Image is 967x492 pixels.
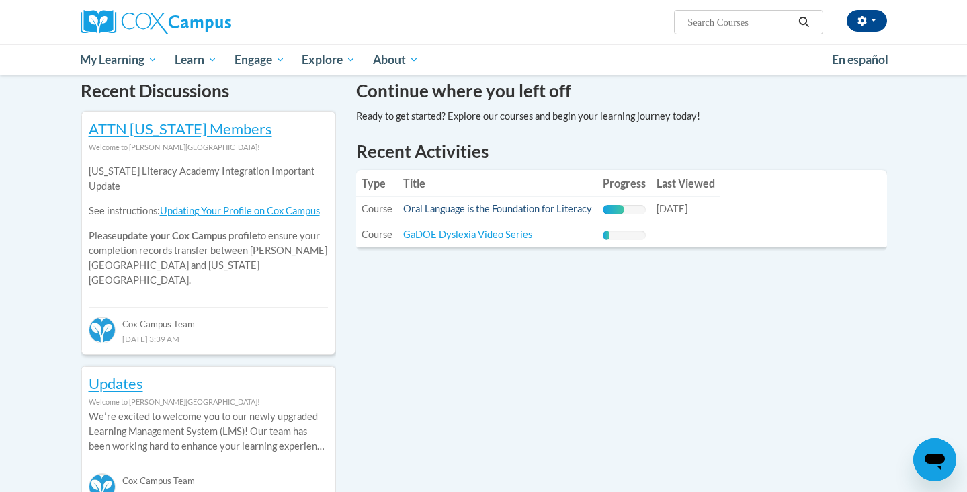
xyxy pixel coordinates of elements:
span: Course [362,229,392,240]
img: Cox Campus [81,10,231,34]
input: Search Courses [686,14,794,30]
a: Updating Your Profile on Cox Campus [160,205,320,216]
p: [US_STATE] Literacy Academy Integration Important Update [89,164,328,194]
span: En español [832,52,888,67]
button: Search [794,14,814,30]
div: Cox Campus Team [89,464,328,488]
img: Cox Campus Team [89,317,116,343]
a: Oral Language is the Foundation for Literacy [403,203,592,214]
div: Welcome to [PERSON_NAME][GEOGRAPHIC_DATA]! [89,140,328,155]
span: About [373,52,419,68]
p: Weʹre excited to welcome you to our newly upgraded Learning Management System (LMS)! Our team has... [89,409,328,454]
span: Learn [175,52,217,68]
a: Updates [89,374,143,393]
div: Progress, % [603,231,610,240]
span: Course [362,203,392,214]
div: Progress, % [603,205,624,214]
a: About [364,44,427,75]
span: [DATE] [657,203,687,214]
div: Cox Campus Team [89,307,328,331]
h4: Continue where you left off [356,78,887,104]
th: Type [356,170,398,197]
span: My Learning [80,52,157,68]
a: GaDOE Dyslexia Video Series [403,229,532,240]
p: See instructions: [89,204,328,218]
div: Welcome to [PERSON_NAME][GEOGRAPHIC_DATA]! [89,395,328,409]
span: Explore [302,52,355,68]
th: Progress [597,170,651,197]
a: Explore [293,44,364,75]
div: [DATE] 3:39 AM [89,331,328,346]
h4: Recent Discussions [81,78,336,104]
iframe: Button to launch messaging window [913,438,956,481]
a: ATTN [US_STATE] Members [89,120,272,138]
h1: Recent Activities [356,139,887,163]
div: Please to ensure your completion records transfer between [PERSON_NAME][GEOGRAPHIC_DATA] and [US_... [89,155,328,298]
a: Learn [166,44,226,75]
span: Engage [235,52,285,68]
th: Last Viewed [651,170,720,197]
a: En español [823,46,897,74]
b: update your Cox Campus profile [117,230,257,241]
div: Main menu [60,44,907,75]
button: Account Settings [847,10,887,32]
a: My Learning [72,44,167,75]
th: Title [398,170,597,197]
a: Cox Campus [81,10,336,34]
a: Engage [226,44,294,75]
